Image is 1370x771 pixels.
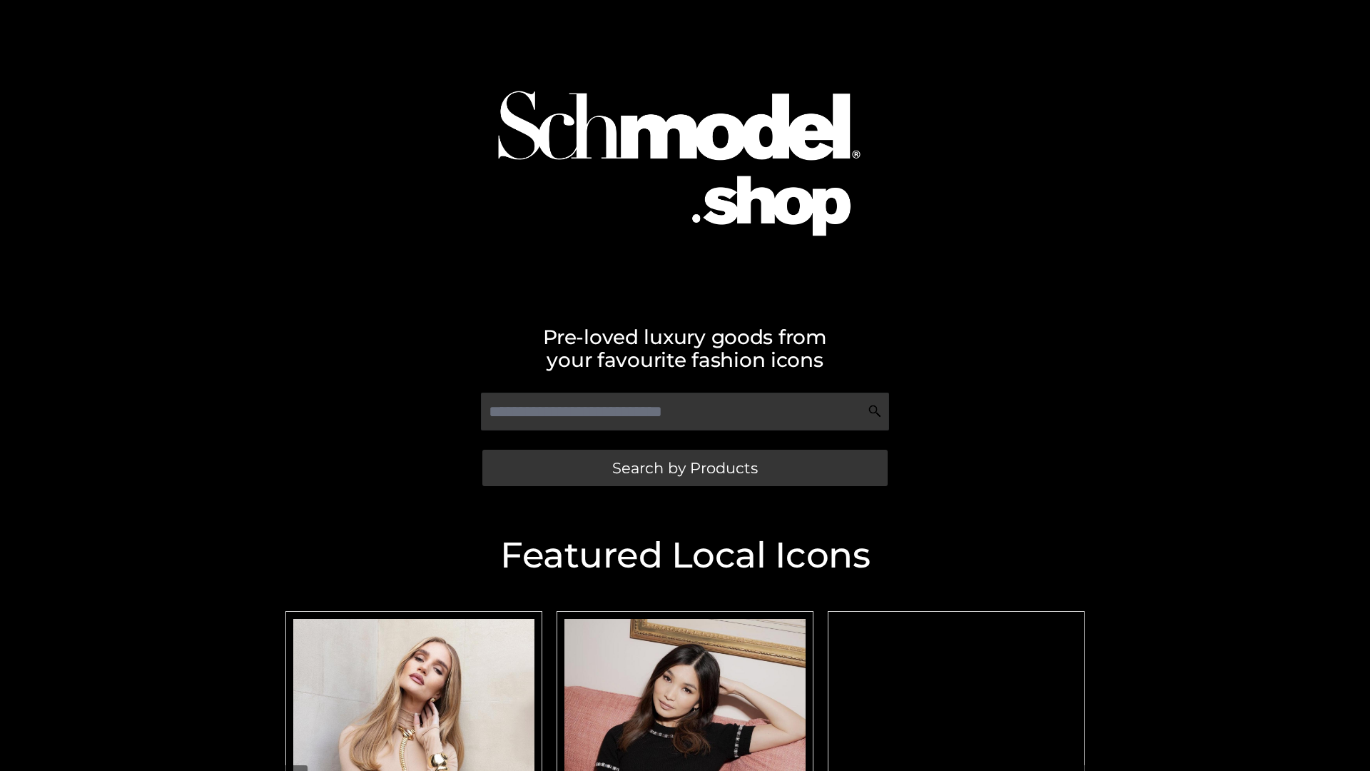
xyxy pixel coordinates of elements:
[482,450,888,486] a: Search by Products
[868,404,882,418] img: Search Icon
[612,460,758,475] span: Search by Products
[278,326,1092,371] h2: Pre-loved luxury goods from your favourite fashion icons
[278,538,1092,573] h2: Featured Local Icons​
